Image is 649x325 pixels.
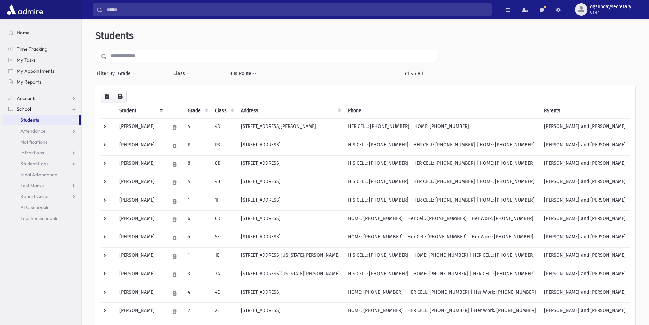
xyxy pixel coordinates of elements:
[17,106,31,112] span: School
[344,302,540,321] td: HOME: [PHONE_NUMBER] | HER CELL: [PHONE_NUMBER] | Her Work: [PHONE_NUMBER]
[20,117,39,123] span: Students
[115,247,166,266] td: [PERSON_NAME]
[211,247,237,266] td: 1E
[540,266,630,284] td: [PERSON_NAME] and [PERSON_NAME]
[211,174,237,192] td: 4B
[3,115,79,125] a: Students
[344,155,540,174] td: HIS CELL: [PHONE_NUMBER] | HER CELL: [PHONE_NUMBER] | HOME: [PHONE_NUMBER]
[3,76,81,87] a: My Reports
[5,3,45,16] img: AdmirePro
[540,229,630,247] td: [PERSON_NAME] and [PERSON_NAME]
[115,210,166,229] td: [PERSON_NAME]
[237,284,344,302] td: [STREET_ADDRESS]
[115,266,166,284] td: [PERSON_NAME]
[20,215,59,221] span: Teacher Schedule
[20,172,57,178] span: Meal Attendance
[115,229,166,247] td: [PERSON_NAME]
[115,192,166,210] td: [PERSON_NAME]
[344,192,540,210] td: HIS CELL: [PHONE_NUMBER] | HER CELL: [PHONE_NUMBER] | HOME: [PHONE_NUMBER]
[540,302,630,321] td: [PERSON_NAME] and [PERSON_NAME]
[184,118,211,137] td: 4
[115,302,166,321] td: [PERSON_NAME]
[540,210,630,229] td: [PERSON_NAME] and [PERSON_NAME]
[17,95,36,101] span: Accounts
[20,139,47,145] span: Notifications
[590,10,631,15] span: User
[540,247,630,266] td: [PERSON_NAME] and [PERSON_NAME]
[344,284,540,302] td: HOME: [PHONE_NUMBER] | HER CELL: [PHONE_NUMBER] | Her Work: [PHONE_NUMBER]
[101,91,113,103] button: CSV
[184,284,211,302] td: 4
[237,137,344,155] td: [STREET_ADDRESS]
[211,137,237,155] td: P3
[237,192,344,210] td: [STREET_ADDRESS]
[237,155,344,174] td: [STREET_ADDRESS]
[211,266,237,284] td: 3A
[344,174,540,192] td: HIS CELL: [PHONE_NUMBER] | HER CELL: [PHONE_NUMBER] | HOME: [PHONE_NUMBER]
[3,202,81,213] a: PTC Schedule
[20,193,49,200] span: Report Cards
[344,229,540,247] td: HOME: [PHONE_NUMBER] | Her Cell: [PHONE_NUMBER] | Her Work: [PHONE_NUMBER]
[184,174,211,192] td: 4
[3,27,81,38] a: Home
[590,4,631,10] span: ogsundaysecretary
[17,79,41,85] span: My Reports
[540,174,630,192] td: [PERSON_NAME] and [PERSON_NAME]
[3,213,81,224] a: Teacher Schedule
[115,284,166,302] td: [PERSON_NAME]
[184,210,211,229] td: 6
[20,161,48,167] span: Student Logs
[237,210,344,229] td: [STREET_ADDRESS]
[3,158,81,169] a: Student Logs
[3,169,81,180] a: Meal Attendance
[113,91,127,103] button: Print
[344,247,540,266] td: HIS CELL: [PHONE_NUMBER] | HOME: [PHONE_NUMBER] | HER CELL: [PHONE_NUMBER]
[184,247,211,266] td: 1
[103,3,491,16] input: Search
[540,284,630,302] td: [PERSON_NAME] and [PERSON_NAME]
[3,93,81,104] a: Accounts
[211,118,237,137] td: 4D
[344,103,540,119] th: Phone
[237,118,344,137] td: [STREET_ADDRESS][PERSON_NAME]
[3,125,81,136] a: Attendance
[237,174,344,192] td: [STREET_ADDRESS]
[540,103,630,119] th: Parents
[540,137,630,155] td: [PERSON_NAME] and [PERSON_NAME]
[3,191,81,202] a: Report Cards
[3,147,81,158] a: Infractions
[3,65,81,76] a: My Appointments
[344,118,540,137] td: HER CELL: [PHONE_NUMBER] | HOME: [PHONE_NUMBER]
[237,103,344,119] th: Address: activate to sort column ascending
[115,103,166,119] th: Student: activate to sort column descending
[184,302,211,321] td: 2
[97,70,118,77] span: Filter By
[540,192,630,210] td: [PERSON_NAME] and [PERSON_NAME]
[3,104,81,115] a: School
[3,136,81,147] a: Notifications
[211,103,237,119] th: Class: activate to sort column ascending
[211,302,237,321] td: 2E
[229,68,257,80] button: Bus Route
[20,204,50,210] span: PTC Schedule
[211,229,237,247] td: 5E
[184,103,211,119] th: Grade: activate to sort column ascending
[237,229,344,247] td: [STREET_ADDRESS]
[184,192,211,210] td: 1
[3,44,81,55] a: Time Tracking
[173,68,190,80] button: Class
[540,118,630,137] td: [PERSON_NAME] and [PERSON_NAME]
[115,137,166,155] td: [PERSON_NAME]
[344,210,540,229] td: HOME: [PHONE_NUMBER] | Her Cell: [PHONE_NUMBER] | Her Work: [PHONE_NUMBER]
[184,266,211,284] td: 3
[237,266,344,284] td: [STREET_ADDRESS][US_STATE][PERSON_NAME]
[17,57,36,63] span: My Tasks
[20,182,44,189] span: Test Marks
[115,118,166,137] td: [PERSON_NAME]
[211,192,237,210] td: 1F
[20,128,46,134] span: Attendance
[184,229,211,247] td: 5
[211,210,237,229] td: 6D
[17,46,47,52] span: Time Tracking
[115,174,166,192] td: [PERSON_NAME]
